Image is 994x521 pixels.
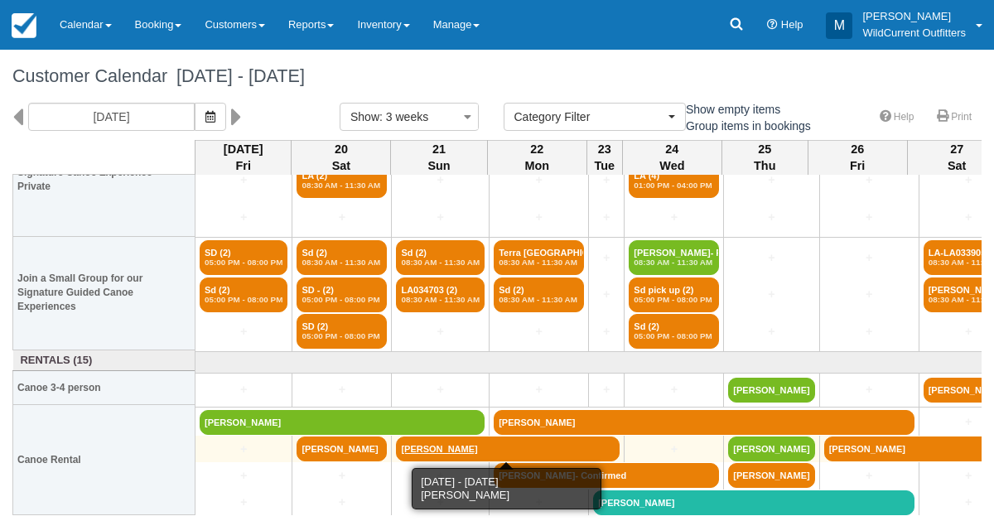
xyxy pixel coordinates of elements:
[728,463,814,488] a: [PERSON_NAME]
[200,381,287,398] a: +
[634,295,714,305] em: 05:00 PM - 08:00 PM
[494,209,584,226] a: +
[12,66,982,86] h1: Customer Calendar
[200,171,287,189] a: +
[292,140,391,175] th: 20 Sat
[728,286,814,303] a: +
[824,209,914,226] a: +
[200,240,287,275] a: SD (2)05:00 PM - 08:00 PM
[629,441,719,458] a: +
[401,258,480,268] em: 08:30 AM - 11:30 AM
[728,323,814,340] a: +
[302,258,382,268] em: 08:30 AM - 11:30 AM
[200,467,287,485] a: +
[593,381,620,398] a: +
[297,209,387,226] a: +
[302,295,382,305] em: 05:00 PM - 08:00 PM
[205,295,282,305] em: 05:00 PM - 08:00 PM
[593,171,620,189] a: +
[297,277,387,312] a: SD - (2)05:00 PM - 08:00 PM
[13,405,195,515] th: Canoe Rental
[487,140,586,175] th: 22 Mon
[200,441,287,458] a: +
[13,371,195,405] th: Canoe 3-4 person
[824,249,914,267] a: +
[586,140,622,175] th: 23 Tue
[808,140,907,175] th: 26 Fri
[13,123,195,236] th: Signature Canoe Experience- Private
[767,20,778,31] i: Help
[514,109,664,125] span: Category Filter
[622,140,721,175] th: 24 Wed
[824,286,914,303] a: +
[667,103,794,114] span: Show empty items
[167,65,305,86] span: [DATE] - [DATE]
[927,105,982,129] a: Print
[396,171,485,189] a: +
[396,240,485,275] a: Sd (2)08:30 AM - 11:30 AM
[629,240,719,275] a: [PERSON_NAME]- Pick up (2)08:30 AM - 11:30 AM
[297,494,387,511] a: +
[205,258,282,268] em: 05:00 PM - 08:00 PM
[302,331,382,341] em: 05:00 PM - 08:00 PM
[629,314,719,349] a: Sd (2)05:00 PM - 08:00 PM
[499,295,579,305] em: 08:30 AM - 11:30 AM
[200,323,287,340] a: +
[494,277,584,312] a: Sd (2)08:30 AM - 11:30 AM
[824,323,914,340] a: +
[629,381,719,398] a: +
[667,119,824,131] span: Group items in bookings
[297,240,387,275] a: Sd (2)08:30 AM - 11:30 AM
[494,410,914,435] a: [PERSON_NAME]
[824,467,914,485] a: +
[634,181,714,191] em: 01:00 PM - 04:00 PM
[593,209,620,226] a: +
[634,331,714,341] em: 05:00 PM - 08:00 PM
[494,381,584,398] a: +
[494,494,584,511] a: +
[396,467,485,485] a: +
[200,494,287,511] a: +
[297,163,387,198] a: LA (2)08:30 AM - 11:30 AM
[634,258,714,268] em: 08:30 AM - 11:30 AM
[396,494,485,511] a: +
[200,410,485,435] a: [PERSON_NAME]
[721,140,808,175] th: 25 Thu
[728,437,814,461] a: [PERSON_NAME]
[396,437,620,461] a: [PERSON_NAME]
[667,97,791,122] label: Show empty items
[200,277,287,312] a: Sd (2)05:00 PM - 08:00 PM
[494,323,584,340] a: +
[728,249,814,267] a: +
[862,8,966,25] p: [PERSON_NAME]
[629,277,719,312] a: Sd pick up (2)05:00 PM - 08:00 PM
[17,353,191,369] a: Rentals (15)
[499,258,579,268] em: 08:30 AM - 11:30 AM
[824,381,914,398] a: +
[297,381,387,398] a: +
[396,323,485,340] a: +
[667,113,822,138] label: Group items in bookings
[728,378,814,403] a: [PERSON_NAME]
[629,209,719,226] a: +
[824,171,914,189] a: +
[396,209,485,226] a: +
[593,249,620,267] a: +
[379,110,428,123] span: : 3 weeks
[297,437,387,461] a: [PERSON_NAME]
[870,105,924,129] a: Help
[350,110,379,123] span: Show
[728,171,814,189] a: +
[200,209,287,226] a: +
[12,13,36,38] img: checkfront-main-nav-mini-logo.png
[826,12,852,39] div: M
[629,163,719,198] a: LA (4)01:00 PM - 04:00 PM
[302,181,382,191] em: 08:30 AM - 11:30 AM
[728,209,814,226] a: +
[494,240,584,275] a: Terra [GEOGRAPHIC_DATA] - SCALA08:30 AM - 11:30 AM
[340,103,479,131] button: Show: 3 weeks
[494,171,584,189] a: +
[396,381,485,398] a: +
[781,18,803,31] span: Help
[396,277,485,312] a: LA034703 (2)08:30 AM - 11:30 AM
